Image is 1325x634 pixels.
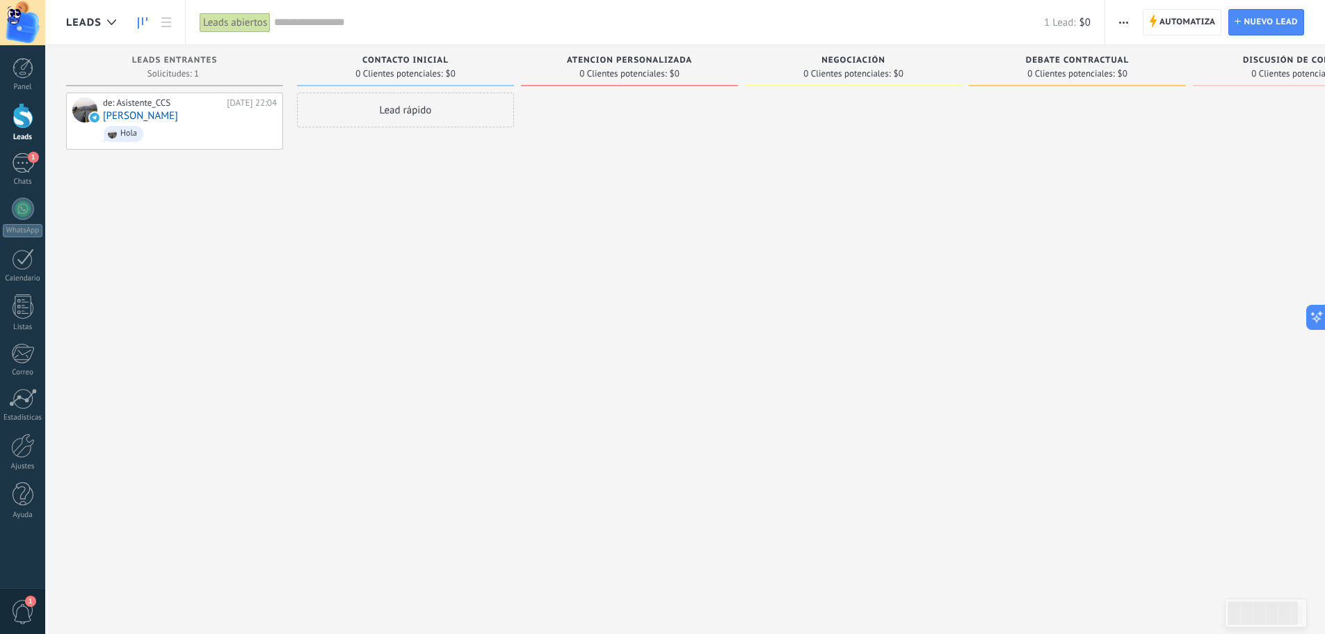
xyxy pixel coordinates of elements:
[3,83,43,92] div: Panel
[297,93,514,127] div: Lead rápido
[1114,9,1134,35] button: Más
[894,70,904,78] span: $0
[1118,70,1127,78] span: $0
[579,70,666,78] span: 0 Clientes potenciales:
[28,152,39,163] span: 1
[131,9,154,36] a: Leads
[3,368,43,377] div: Correo
[120,129,137,138] div: Hola
[147,70,199,78] span: Solicitudes: 1
[752,56,955,68] div: Negociación
[528,56,731,68] div: Atencion Personalizada
[1244,10,1298,35] span: Nuevo lead
[154,9,178,36] a: Lista
[446,70,456,78] span: $0
[1159,10,1216,35] span: Automatiza
[72,97,97,122] div: Carlos Calle
[821,56,885,65] span: Negociación
[227,97,277,109] div: [DATE] 22:04
[567,56,692,65] span: Atencion Personalizada
[3,274,43,283] div: Calendario
[1026,56,1129,65] span: Debate contractual
[90,113,99,122] img: telegram-sm.svg
[1027,70,1114,78] span: 0 Clientes potenciales:
[1143,9,1222,35] a: Automatiza
[3,511,43,520] div: Ayuda
[3,413,43,422] div: Estadísticas
[3,224,42,237] div: WhatsApp
[3,323,43,332] div: Listas
[3,133,43,142] div: Leads
[66,16,102,29] span: Leads
[355,70,442,78] span: 0 Clientes potenciales:
[200,13,271,33] div: Leads abiertos
[103,110,178,122] a: [PERSON_NAME]
[1079,16,1091,29] span: $0
[362,56,449,65] span: Contacto inicial
[132,56,218,65] span: Leads Entrantes
[1228,9,1304,35] a: Nuevo lead
[670,70,680,78] span: $0
[3,462,43,471] div: Ajustes
[803,70,890,78] span: 0 Clientes potenciales:
[304,56,507,68] div: Contacto inicial
[103,97,222,109] div: de: Asistente_CCS
[3,177,43,187] div: Chats
[1044,16,1075,29] span: 1 Lead:
[73,56,276,68] div: Leads Entrantes
[25,596,36,607] span: 1
[976,56,1179,68] div: Debate contractual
